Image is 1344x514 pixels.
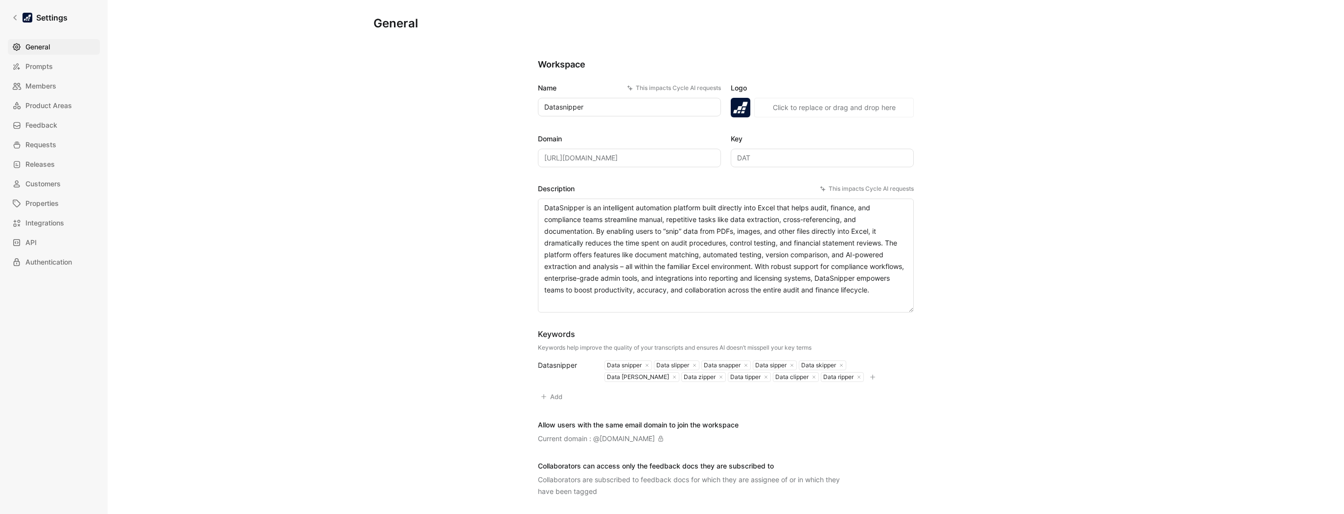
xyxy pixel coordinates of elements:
div: This impacts Cycle AI requests [627,83,721,93]
img: logo [731,98,750,117]
div: Collaborators can access only the feedback docs they are subscribed to [538,460,851,472]
a: Requests [8,137,100,153]
span: Releases [25,158,55,170]
span: Properties [25,198,59,209]
a: Integrations [8,215,100,231]
a: General [8,39,100,55]
label: Key [731,133,914,145]
span: Integrations [25,217,64,229]
a: Product Areas [8,98,100,113]
div: Keywords [538,328,811,340]
a: Prompts [8,59,100,74]
span: General [25,41,50,53]
span: Authentication [25,256,72,268]
h2: Workspace [538,59,914,70]
div: Data clipper [773,373,809,381]
div: Collaborators are subscribed to feedback docs for which they are assignee of or in which they hav... [538,474,851,497]
span: Feedback [25,119,57,131]
a: Releases [8,156,100,172]
button: Add [538,390,567,403]
a: Settings [8,8,71,27]
div: This impacts Cycle AI requests [820,184,914,194]
div: Data zipper [682,373,716,381]
a: Members [8,78,100,94]
div: [DOMAIN_NAME] [600,433,655,445]
button: Click to replace or drag and drop here [754,98,914,117]
label: Logo [731,82,914,94]
div: Data [PERSON_NAME] [605,373,669,381]
div: Data snipper [605,361,642,369]
textarea: DataSnipper is an intelligent automation platform built directly into Excel that helps audit, fin... [538,199,914,313]
div: Data sipper [753,361,787,369]
span: Prompts [25,61,53,72]
div: Data ripper [821,373,854,381]
div: Datasnipper [538,359,593,371]
h1: General [373,16,418,31]
div: Data tipper [728,373,761,381]
span: Customers [25,178,61,190]
label: Description [538,183,914,195]
label: Name [538,82,721,94]
h1: Settings [36,12,68,23]
a: Feedback [8,117,100,133]
div: Current domain : @ [538,433,664,445]
a: Properties [8,196,100,211]
a: Authentication [8,254,100,270]
a: API [8,235,100,250]
div: Data snapper [702,361,741,369]
span: Requests [25,139,56,151]
div: Data skipper [799,361,836,369]
div: Keywords help improve the quality of your transcripts and ensures AI doesn’t misspell your key terms [538,344,811,352]
div: Data slipper [654,361,689,369]
a: Customers [8,176,100,192]
span: Members [25,80,56,92]
span: API [25,237,37,248]
input: Some placeholder [538,149,721,167]
label: Domain [538,133,721,145]
span: Product Areas [25,100,72,112]
div: Allow users with the same email domain to join the workspace [538,419,739,431]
